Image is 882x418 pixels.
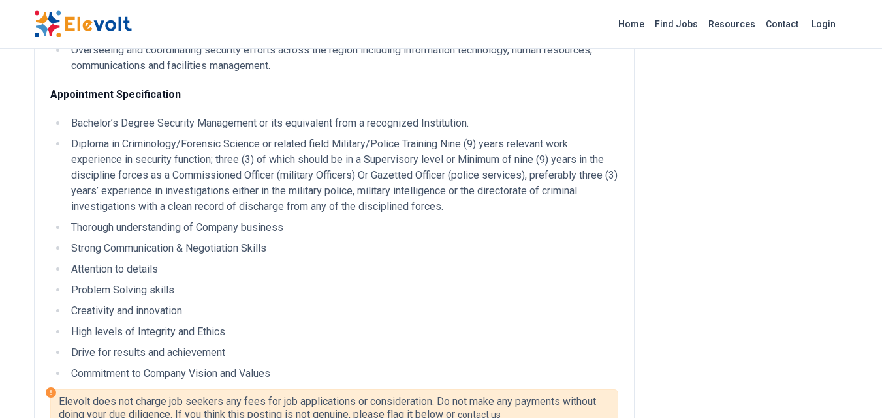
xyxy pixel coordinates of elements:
[655,8,849,399] iframe: Advertisement
[67,42,618,74] li: Overseeing and coordinating security efforts across the region including information technology, ...
[67,261,618,277] li: Attention to details
[67,241,618,256] li: Strong Communication & Negotiation Skills
[67,115,618,131] li: Bachelor’s Degree Security Management or its equivalent from a recognized Institution.
[67,366,618,381] li: Commitment to Company Vision and Values
[67,324,618,340] li: High levels of Integrity and Ethics
[67,345,618,361] li: Drive for results and achievement
[817,355,882,418] iframe: Chat Widget
[650,14,703,35] a: Find Jobs
[67,303,618,319] li: Creativity and innovation
[67,220,618,235] li: Thorough understanding of Company business
[761,14,804,35] a: Contact
[67,136,618,215] li: Diploma in Criminology/Forensic Science or related field Military/Police Training Nine (9) years ...
[50,88,181,100] strong: Appointment Specification
[613,14,650,35] a: Home
[804,11,843,37] a: Login
[703,14,761,35] a: Resources
[67,282,618,298] li: Problem Solving skills
[34,10,132,38] img: Elevolt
